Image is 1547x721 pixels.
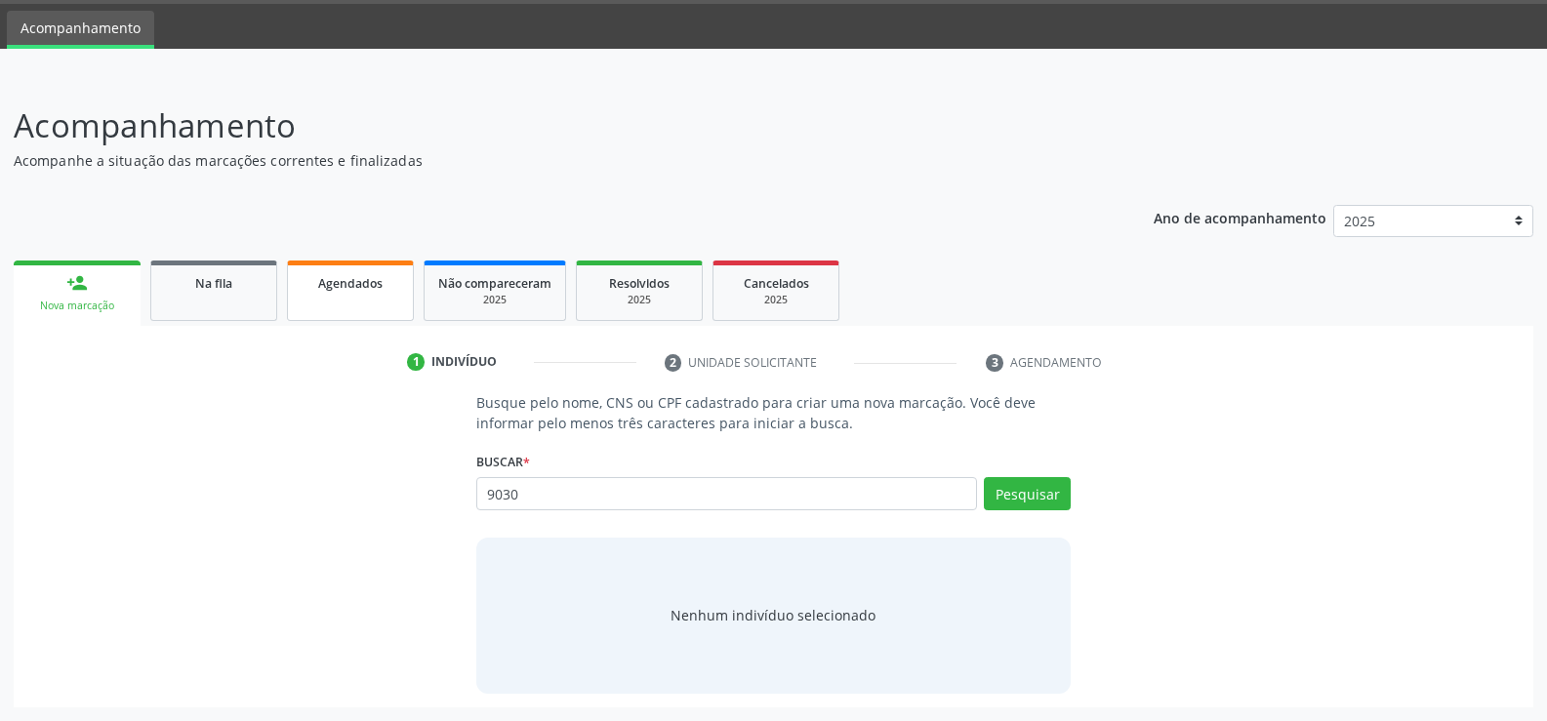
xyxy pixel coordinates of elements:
p: Acompanhamento [14,101,1078,150]
span: Resolvidos [609,275,670,292]
div: 2025 [590,293,688,307]
span: Na fila [195,275,232,292]
a: Acompanhamento [7,11,154,49]
span: Cancelados [744,275,809,292]
input: Busque por nome, CNS ou CPF [476,477,977,510]
span: Não compareceram [438,275,551,292]
button: Pesquisar [984,477,1071,510]
p: Ano de acompanhamento [1154,205,1326,229]
p: Acompanhe a situação das marcações correntes e finalizadas [14,150,1078,171]
div: 2025 [438,293,551,307]
span: Agendados [318,275,383,292]
div: Nenhum indivíduo selecionado [671,605,875,625]
div: person_add [66,272,88,294]
p: Busque pelo nome, CNS ou CPF cadastrado para criar uma nova marcação. Você deve informar pelo men... [476,392,1071,433]
label: Buscar [476,447,530,477]
div: Nova marcação [27,299,127,313]
div: 2025 [727,293,825,307]
div: Indivíduo [431,353,497,371]
div: 1 [407,353,425,371]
